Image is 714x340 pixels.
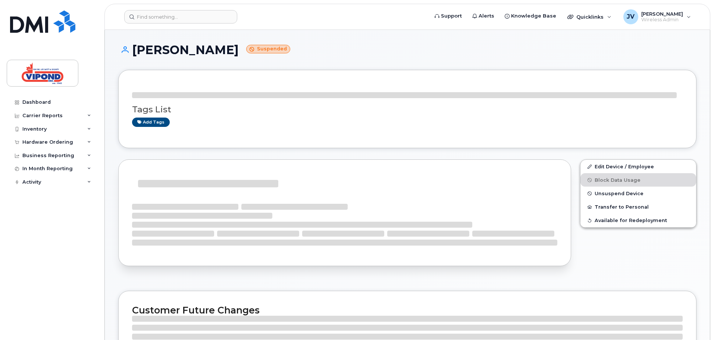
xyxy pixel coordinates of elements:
[580,173,696,187] button: Block Data Usage
[132,118,170,127] a: Add tags
[595,191,643,196] span: Unsuspend Device
[580,213,696,227] button: Available for Redeployment
[580,200,696,213] button: Transfer to Personal
[118,43,696,56] h1: [PERSON_NAME]
[246,45,290,53] small: Suspended
[132,305,683,316] h2: Customer Future Changes
[595,218,667,223] span: Available for Redeployment
[580,160,696,173] a: Edit Device / Employee
[580,187,696,200] button: Unsuspend Device
[132,105,683,114] h3: Tags List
